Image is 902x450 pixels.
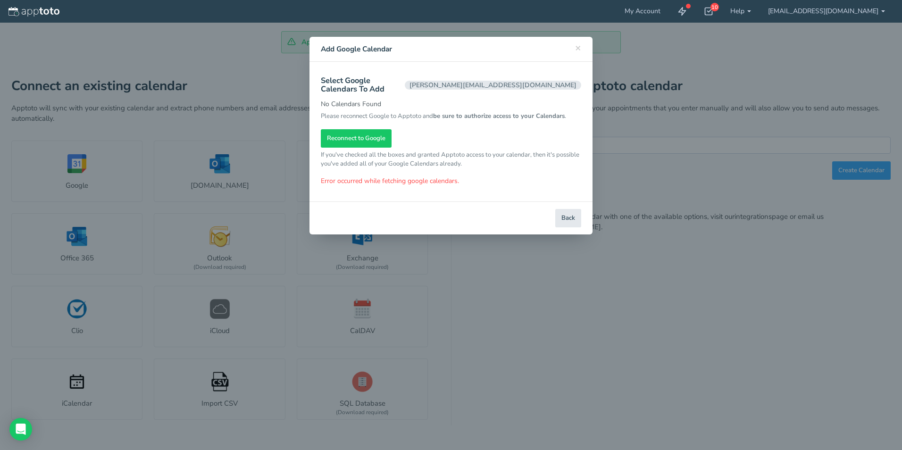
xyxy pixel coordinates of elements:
h4: Add Google Calendar [321,44,581,54]
h2: Select Google Calendars To Add [321,76,581,93]
button: Back [555,209,581,227]
strong: be sure to authorize access to your Calendars [433,112,565,120]
div: No Calendars Found [321,100,581,186]
p: If you've checked all the boxes and granted Apptoto access to your calendar, then it's possible y... [321,150,581,168]
p: Error occurred while fetching google calendars. [321,176,581,186]
div: Open Intercom Messenger [9,418,32,441]
button: Reconnect to Google [321,129,392,148]
span: Reconnect to Google [327,134,385,143]
p: Please reconnect Google to Apptoto and . [321,112,581,121]
span: × [575,41,581,54]
span: [PERSON_NAME][EMAIL_ADDRESS][DOMAIN_NAME] [405,81,581,90]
